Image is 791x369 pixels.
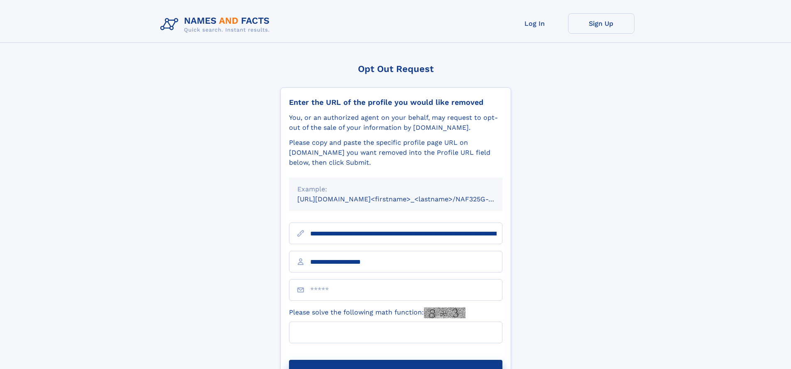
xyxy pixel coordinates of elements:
[289,113,502,133] div: You, or an authorized agent on your behalf, may request to opt-out of the sale of your informatio...
[157,13,277,36] img: Logo Names and Facts
[568,13,634,34] a: Sign Up
[289,98,502,107] div: Enter the URL of the profile you would like removed
[297,184,494,194] div: Example:
[297,195,518,203] small: [URL][DOMAIN_NAME]<firstname>_<lastname>/NAF325G-xxxxxxxx
[289,138,502,168] div: Please copy and paste the specific profile page URL on [DOMAIN_NAME] you want removed into the Pr...
[502,13,568,34] a: Log In
[289,307,465,318] label: Please solve the following math function:
[280,64,511,74] div: Opt Out Request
